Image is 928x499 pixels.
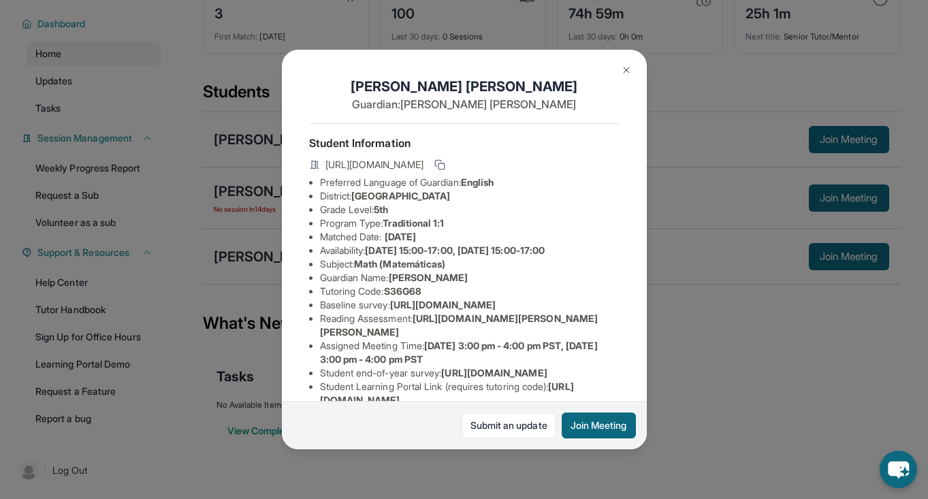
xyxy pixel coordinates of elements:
li: Preferred Language of Guardian: [320,176,620,189]
h1: [PERSON_NAME] [PERSON_NAME] [309,77,620,96]
button: Join Meeting [562,413,636,438]
li: Availability: [320,244,620,257]
li: Subject : [320,257,620,271]
img: Close Icon [621,65,632,76]
span: [DATE] [385,231,416,242]
span: [URL][DOMAIN_NAME] [441,367,547,379]
li: Tutoring Code : [320,285,620,298]
span: [GEOGRAPHIC_DATA] [351,190,450,202]
span: [PERSON_NAME] [389,272,468,283]
span: [URL][DOMAIN_NAME] [390,299,496,310]
li: Baseline survey : [320,298,620,312]
span: English [461,176,494,188]
span: [DATE] 15:00-17:00, [DATE] 15:00-17:00 [365,244,545,256]
span: [DATE] 3:00 pm - 4:00 pm PST, [DATE] 3:00 pm - 4:00 pm PST [320,340,598,365]
li: Student end-of-year survey : [320,366,620,380]
li: Guardian Name : [320,271,620,285]
span: S36G68 [384,285,421,297]
li: Matched Date: [320,230,620,244]
a: Submit an update [462,413,556,438]
li: Assigned Meeting Time : [320,339,620,366]
span: Traditional 1:1 [383,217,444,229]
li: Grade Level: [320,203,620,216]
button: chat-button [880,451,917,488]
li: Program Type: [320,216,620,230]
p: Guardian: [PERSON_NAME] [PERSON_NAME] [309,96,620,112]
span: Math (Matemáticas) [354,258,445,270]
span: 5th [374,204,388,215]
span: [URL][DOMAIN_NAME] [325,158,423,172]
li: District: [320,189,620,203]
h4: Student Information [309,135,620,151]
button: Copy link [432,157,448,173]
li: Student Learning Portal Link (requires tutoring code) : [320,380,620,407]
li: Reading Assessment : [320,312,620,339]
span: [URL][DOMAIN_NAME][PERSON_NAME][PERSON_NAME] [320,312,598,338]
